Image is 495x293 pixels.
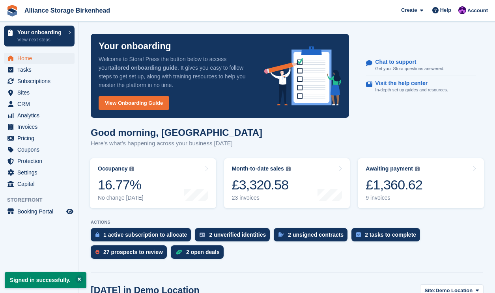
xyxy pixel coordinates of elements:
a: menu [4,53,75,64]
p: Welcome to Stora! Press the button below to access your . It gives you easy to follow steps to ge... [99,55,252,89]
a: 1 active subscription to allocate [91,228,195,245]
img: icon-info-grey-7440780725fd019a000dd9b08b2336e03edf1995a4989e88bcd33f0948082b44.svg [415,167,420,171]
h1: Good morning, [GEOGRAPHIC_DATA] [91,127,262,138]
span: Booking Portal [17,206,65,217]
img: deal-1b604bf984904fb50ccaf53a9ad4b4a5d6e5aea283cecdc64d6e3604feb123c2.svg [176,249,182,255]
span: Protection [17,156,65,167]
div: 2 unsigned contracts [288,232,344,238]
span: Coupons [17,144,65,155]
a: 2 unverified identities [195,228,274,245]
img: task-75834270c22a3079a89374b754ae025e5fb1db73e45f91037f5363f120a921f8.svg [356,232,361,237]
span: CRM [17,98,65,109]
img: icon-info-grey-7440780725fd019a000dd9b08b2336e03edf1995a4989e88bcd33f0948082b44.svg [286,167,291,171]
a: 2 unsigned contracts [274,228,351,245]
a: Occupancy 16.77% No change [DATE] [90,158,216,208]
p: View next steps [17,36,64,43]
a: 2 open deals [171,245,228,263]
span: Help [440,6,451,14]
a: Visit the help center In-depth set up guides and resources. [366,76,476,97]
a: Preview store [65,207,75,216]
a: Month-to-date sales £3,320.58 23 invoices [224,158,350,208]
a: menu [4,178,75,189]
div: Awaiting payment [366,165,413,172]
img: verify_identity-adf6edd0f0f0b5bbfe63781bf79b02c33cf7c696d77639b501bdc392416b5a36.svg [200,232,205,237]
span: Storefront [7,196,78,204]
span: Invoices [17,121,65,132]
div: 2 tasks to complete [365,232,416,238]
span: Account [467,7,488,15]
img: onboarding-info-6c161a55d2c0e0a8cae90662b2fe09162a5109e8cc188191df67fb4f79e88e88.svg [264,46,342,106]
div: 1 active subscription to allocate [103,232,187,238]
div: £3,320.58 [232,177,291,193]
div: 16.77% [98,177,144,193]
img: prospect-51fa495bee0391a8d652442698ab0144808aea92771e9ea1ae160a38d050c398.svg [95,250,99,254]
div: Month-to-date sales [232,165,284,172]
p: In-depth set up guides and resources. [375,87,448,93]
div: 27 prospects to review [103,249,163,255]
div: 2 open deals [186,249,220,255]
a: 2 tasks to complete [351,228,424,245]
a: menu [4,133,75,144]
span: Tasks [17,64,65,75]
a: Awaiting payment £1,360.62 9 invoices [358,158,484,208]
a: menu [4,156,75,167]
div: 9 invoices [366,195,422,201]
a: menu [4,121,75,132]
div: £1,360.62 [366,177,422,193]
a: Alliance Storage Birkenhead [21,4,113,17]
p: Your onboarding [99,42,171,51]
a: menu [4,167,75,178]
div: 23 invoices [232,195,291,201]
img: icon-info-grey-7440780725fd019a000dd9b08b2336e03edf1995a4989e88bcd33f0948082b44.svg [129,167,134,171]
span: Capital [17,178,65,189]
a: Chat to support Get your Stora questions answered. [366,55,476,76]
span: Subscriptions [17,76,65,87]
div: No change [DATE] [98,195,144,201]
span: Settings [17,167,65,178]
a: menu [4,98,75,109]
div: Occupancy [98,165,127,172]
a: menu [4,64,75,75]
p: Visit the help center [375,80,442,87]
img: active_subscription_to_allocate_icon-d502201f5373d7db506a760aba3b589e785aa758c864c3986d89f69b8ff3... [95,232,99,237]
strong: tailored onboarding guide [109,65,177,71]
a: menu [4,144,75,155]
span: Pricing [17,133,65,144]
a: menu [4,76,75,87]
img: contract_signature_icon-13c848040528278c33f63329250d36e43548de30e8caae1d1a13099fd9432cc5.svg [278,232,284,237]
a: Your onboarding View next steps [4,26,75,46]
a: menu [4,110,75,121]
p: Get your Stora questions answered. [375,65,444,72]
p: Here's what's happening across your business [DATE] [91,139,262,148]
img: stora-icon-8386f47178a22dfd0bd8f6a31ec36ba5ce8667c1dd55bd0f319d3a0aa187defe.svg [6,5,18,17]
a: menu [4,87,75,98]
a: menu [4,206,75,217]
p: Chat to support [375,59,438,65]
span: Sites [17,87,65,98]
p: Signed in successfully. [5,272,86,288]
div: 2 unverified identities [209,232,266,238]
p: ACTIONS [91,220,483,225]
a: 27 prospects to review [91,245,171,263]
span: Analytics [17,110,65,121]
p: Your onboarding [17,30,64,35]
a: View Onboarding Guide [99,96,169,110]
img: Romilly Norton [458,6,466,14]
span: Create [401,6,417,14]
span: Home [17,53,65,64]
